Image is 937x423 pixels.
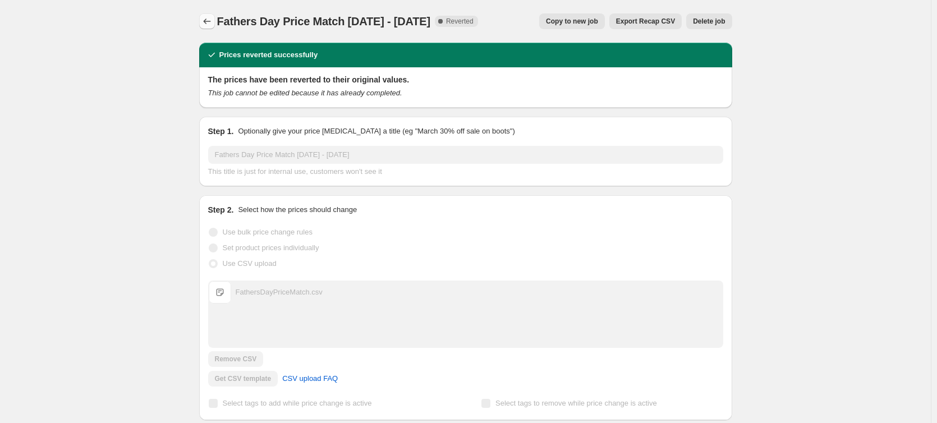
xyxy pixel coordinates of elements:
[686,13,732,29] button: Delete job
[208,74,723,85] h2: The prices have been reverted to their original values.
[495,399,657,407] span: Select tags to remove while price change is active
[208,146,723,164] input: 30% off holiday sale
[546,17,598,26] span: Copy to new job
[446,17,474,26] span: Reverted
[223,399,372,407] span: Select tags to add while price change is active
[217,15,430,27] span: Fathers Day Price Match [DATE] - [DATE]
[219,49,318,61] h2: Prices reverted successfully
[236,287,323,298] div: FathersDayPriceMatch.csv
[238,126,515,137] p: Optionally give your price [MEDICAL_DATA] a title (eg "March 30% off sale on boots")
[223,259,277,268] span: Use CSV upload
[539,13,605,29] button: Copy to new job
[275,370,345,388] a: CSV upload FAQ
[223,228,313,236] span: Use bulk price change rules
[693,17,725,26] span: Delete job
[208,89,402,97] i: This job cannot be edited because it has already completed.
[223,243,319,252] span: Set product prices individually
[208,126,234,137] h2: Step 1.
[238,204,357,215] p: Select how the prices should change
[609,13,682,29] button: Export Recap CSV
[208,204,234,215] h2: Step 2.
[208,167,382,176] span: This title is just for internal use, customers won't see it
[282,373,338,384] span: CSV upload FAQ
[616,17,675,26] span: Export Recap CSV
[199,13,215,29] button: Price change jobs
